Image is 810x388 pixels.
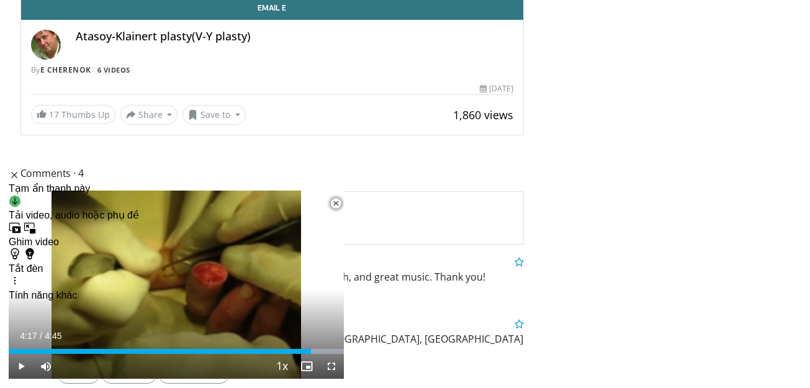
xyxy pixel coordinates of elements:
[323,191,348,217] button: Close
[9,349,344,354] div: Progress Bar
[49,109,59,120] span: 17
[480,83,513,94] div: [DATE]
[120,105,178,125] button: Share
[453,107,513,122] span: 1,860 views
[31,30,61,60] img: Avatar
[9,354,34,379] button: Play
[269,354,294,379] button: Playback Rate
[93,65,134,75] a: 6 Videos
[20,331,37,341] span: 4:17
[40,65,91,75] a: E Cherenok
[20,165,524,181] span: Comments 4
[34,354,58,379] button: Mute
[76,30,514,43] h4: Atasoy-Klainert plasty(V-Y plasty)
[9,191,344,379] video-js: Video Player
[182,105,246,125] button: Save to
[45,331,61,341] span: 4:45
[31,105,115,124] a: 17 Thumbs Up
[319,354,344,379] button: Fullscreen
[31,65,514,76] div: By
[294,354,319,379] button: Enable picture-in-picture mode
[40,331,42,341] span: /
